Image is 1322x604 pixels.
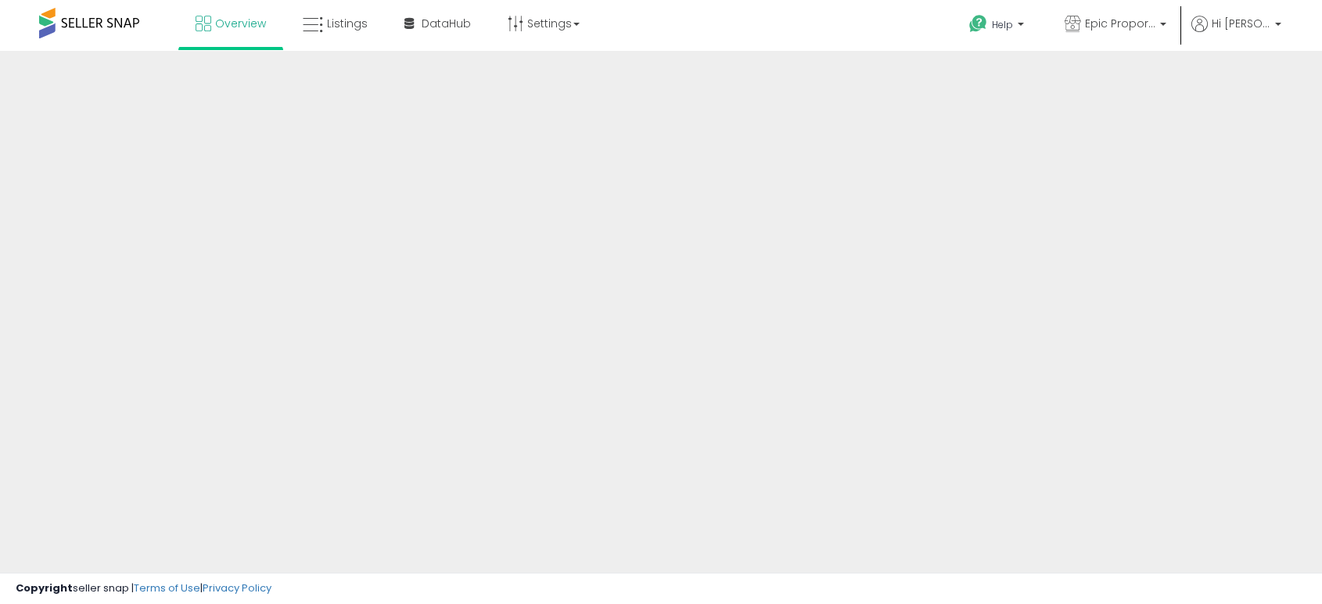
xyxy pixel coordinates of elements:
[1191,16,1281,51] a: Hi [PERSON_NAME]
[327,16,368,31] span: Listings
[957,2,1040,51] a: Help
[1212,16,1270,31] span: Hi [PERSON_NAME]
[215,16,266,31] span: Overview
[968,14,988,34] i: Get Help
[203,581,271,595] a: Privacy Policy
[992,18,1013,31] span: Help
[1085,16,1155,31] span: Epic Proportions
[422,16,471,31] span: DataHub
[16,581,271,596] div: seller snap | |
[134,581,200,595] a: Terms of Use
[16,581,73,595] strong: Copyright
